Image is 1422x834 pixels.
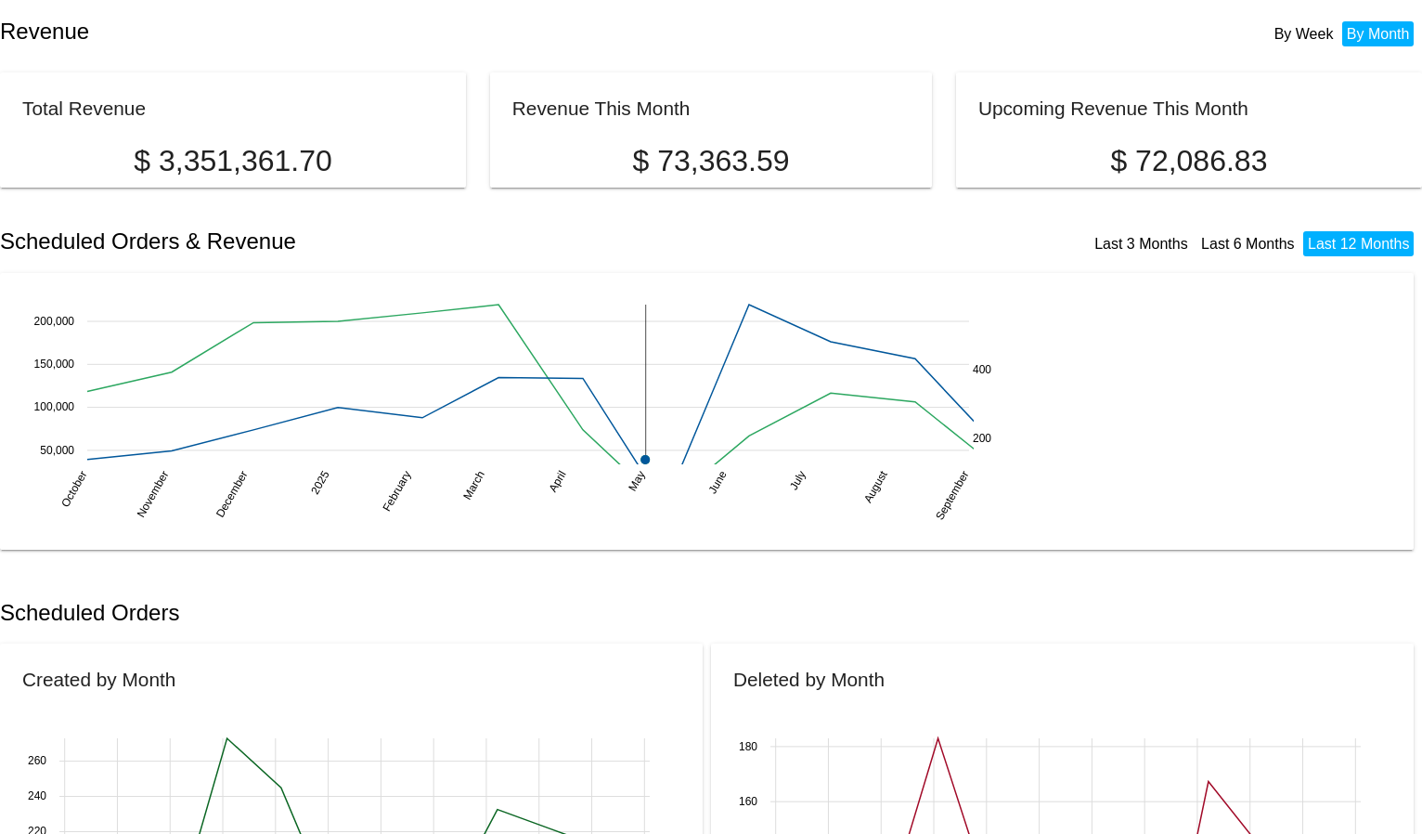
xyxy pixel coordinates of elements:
[978,98,1248,119] h2: Upcoming Revenue This Month
[512,144,910,178] p: $ 73,363.59
[40,443,74,456] text: 50,000
[213,468,251,519] text: December
[547,468,569,494] text: April
[861,468,890,505] text: August
[58,468,89,509] text: October
[34,400,75,413] text: 100,000
[739,740,757,753] text: 180
[34,314,75,327] text: 200,000
[787,468,808,491] text: July
[978,144,1400,178] p: $ 72,086.83
[1342,21,1415,46] li: By Month
[739,795,757,808] text: 160
[973,363,991,376] text: 400
[973,432,991,445] text: 200
[28,755,46,768] text: 260
[22,669,175,690] h2: Created by Month
[22,144,444,178] p: $ 3,351,361.70
[512,98,691,119] h2: Revenue This Month
[460,468,487,502] text: March
[28,790,46,803] text: 240
[1201,236,1295,252] a: Last 6 Months
[1308,236,1409,252] a: Last 12 Months
[733,669,885,690] h2: Deleted by Month
[135,468,172,519] text: November
[933,468,971,522] text: September
[626,468,647,493] text: May
[380,468,413,514] text: February
[1270,21,1338,46] li: By Week
[308,468,332,496] text: 2025
[22,98,146,119] h2: Total Revenue
[706,468,730,496] text: June
[1094,236,1188,252] a: Last 3 Months
[34,358,75,371] text: 150,000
